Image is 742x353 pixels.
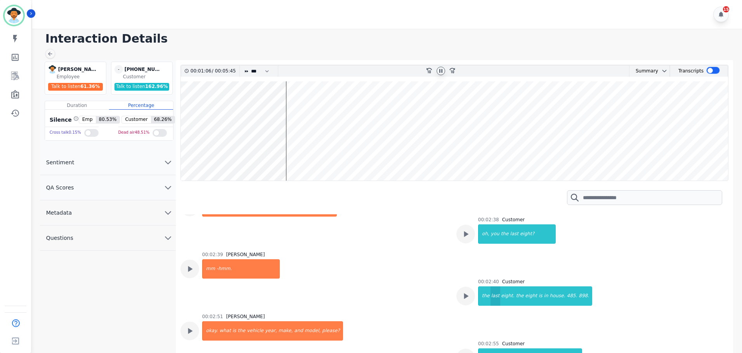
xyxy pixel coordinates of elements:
[45,32,734,46] h1: Interaction Details
[304,321,321,341] div: model,
[163,183,173,192] svg: chevron down
[678,65,704,77] div: Transcripts
[40,175,176,200] button: QA Scores chevron down
[479,224,490,244] div: oh,
[79,116,96,123] span: Emp
[321,321,343,341] div: please?
[213,65,235,77] div: 00:05:45
[519,224,556,244] div: eight?
[478,217,499,223] div: 00:02:38
[478,341,499,347] div: 00:02:55
[191,65,212,77] div: 00:01:06
[109,101,173,110] div: Percentage
[479,286,491,306] div: the
[163,208,173,217] svg: chevron down
[163,233,173,243] svg: chevron down
[264,321,278,341] div: year,
[191,65,238,77] div: /
[490,224,500,244] div: you
[278,321,294,341] div: make,
[226,251,265,258] div: [PERSON_NAME]
[80,84,100,89] span: 61.36 %
[502,341,525,347] div: Customer
[216,259,280,279] div: -hmm.
[566,286,578,306] div: 485.
[114,65,123,74] span: -
[96,116,120,123] span: 80.53 %
[232,321,237,341] div: is
[151,116,175,123] span: 68.26 %
[40,184,80,191] span: QA Scores
[40,234,80,242] span: Questions
[500,224,510,244] div: the
[5,6,23,25] img: Bordered avatar
[502,279,525,285] div: Customer
[629,65,658,77] div: Summary
[237,321,246,341] div: the
[203,259,216,279] div: mm
[658,68,667,74] button: chevron down
[509,224,519,244] div: last
[502,217,525,223] div: Customer
[549,286,566,306] div: house.
[723,6,729,12] div: 15
[145,84,168,89] span: 162.96 %
[40,158,80,166] span: Sentiment
[45,101,109,110] div: Duration
[40,200,176,226] button: Metadata chevron down
[40,150,176,175] button: Sentiment chevron down
[118,127,150,138] div: Dead air 48.51 %
[524,286,538,306] div: eight
[48,116,79,124] div: Silence
[515,286,525,306] div: the
[538,286,543,306] div: is
[661,68,667,74] svg: chevron down
[58,65,97,74] div: [PERSON_NAME]
[114,83,170,91] div: Talk to listen
[48,83,103,91] div: Talk to listen
[40,209,78,217] span: Metadata
[543,286,549,306] div: in
[218,321,231,341] div: what
[125,65,163,74] div: [PHONE_NUMBER]
[491,286,501,306] div: last
[57,74,104,80] div: Employee
[202,313,223,320] div: 00:02:51
[226,313,265,320] div: [PERSON_NAME]
[478,279,499,285] div: 00:02:40
[202,251,223,258] div: 00:02:39
[163,158,173,167] svg: chevron down
[40,226,176,251] button: Questions chevron down
[500,286,515,306] div: eight.
[50,127,81,138] div: Cross talk 0.15 %
[122,116,151,123] span: Customer
[123,74,171,80] div: Customer
[578,286,592,306] div: 898.
[293,321,304,341] div: and
[203,321,219,341] div: okay.
[246,321,264,341] div: vehicle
